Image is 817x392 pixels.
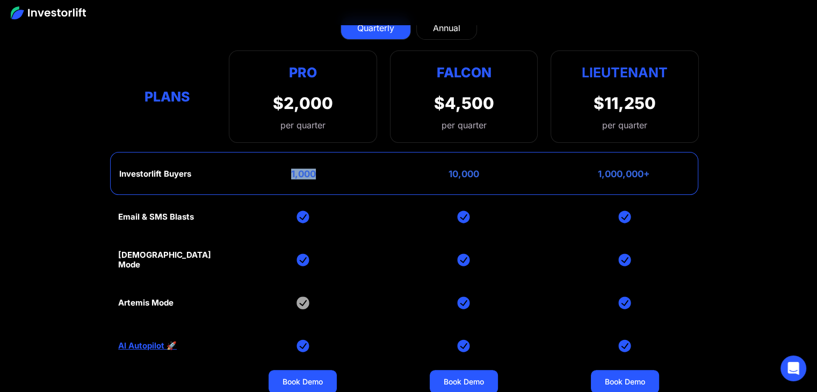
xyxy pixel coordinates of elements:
a: AI Autopilot 🚀 [118,341,177,351]
div: Plans [118,86,216,107]
div: per quarter [273,119,333,132]
div: Annual [433,21,460,34]
strong: Lieutenant [582,64,668,81]
div: 10,000 [449,169,479,179]
div: per quarter [441,119,486,132]
div: $11,250 [594,93,656,113]
div: Falcon [436,62,491,83]
div: Artemis Mode [118,298,173,308]
div: $2,000 [273,93,333,113]
div: Quarterly [357,21,394,34]
div: $4,500 [433,93,494,113]
div: 1,000,000+ [598,169,650,179]
div: 1,000 [291,169,316,179]
div: Open Intercom Messenger [780,355,806,381]
div: Email & SMS Blasts [118,212,194,222]
div: per quarter [602,119,647,132]
div: Investorlift Buyers [119,169,191,179]
div: Pro [273,62,333,83]
div: [DEMOGRAPHIC_DATA] Mode [118,250,216,270]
